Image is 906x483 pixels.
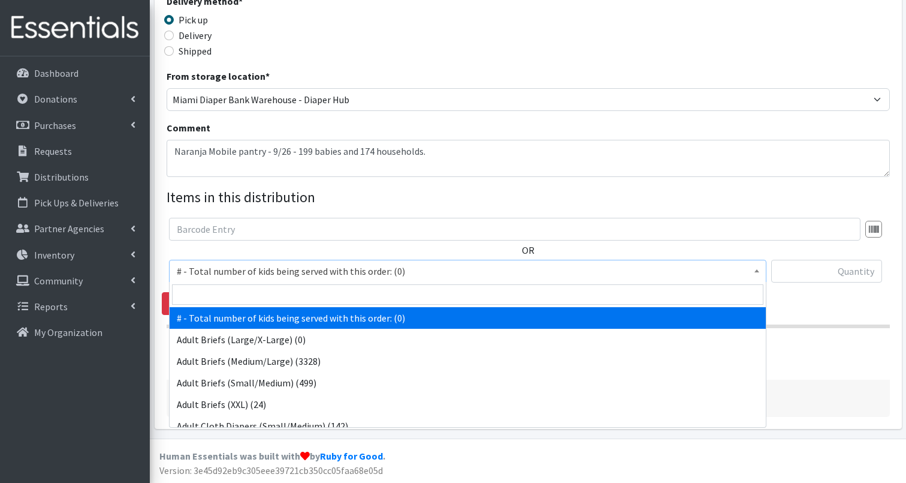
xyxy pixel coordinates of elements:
[167,121,210,135] label: Comment
[167,187,890,208] legend: Items in this distribution
[34,326,102,338] p: My Organization
[320,450,383,462] a: Ruby for Good
[169,218,860,241] input: Barcode Entry
[159,450,385,462] strong: Human Essentials was built with by .
[522,243,534,257] label: OR
[5,295,145,319] a: Reports
[179,13,208,27] label: Pick up
[34,145,72,157] p: Requests
[170,350,766,372] li: Adult Briefs (Medium/Large) (3328)
[34,67,78,79] p: Dashboard
[177,263,759,280] span: # - Total number of kids being served with this order: (0)
[159,464,383,476] span: Version: 3e45d92eb9c305eee39721cb350cc05faa68e05d
[5,320,145,344] a: My Organization
[34,275,83,287] p: Community
[170,329,766,350] li: Adult Briefs (Large/X-Large) (0)
[5,269,145,293] a: Community
[179,28,212,43] label: Delivery
[5,165,145,189] a: Distributions
[162,292,222,315] a: Remove
[34,223,104,235] p: Partner Agencies
[170,394,766,415] li: Adult Briefs (XXL) (24)
[5,61,145,85] a: Dashboard
[5,8,145,48] img: HumanEssentials
[179,44,212,58] label: Shipped
[5,139,145,163] a: Requests
[5,243,145,267] a: Inventory
[34,197,119,209] p: Pick Ups & Deliveries
[5,191,145,215] a: Pick Ups & Deliveries
[34,119,76,131] p: Purchases
[5,113,145,137] a: Purchases
[34,93,77,105] p: Donations
[771,260,882,283] input: Quantity
[170,372,766,394] li: Adult Briefs (Small/Medium) (499)
[170,415,766,437] li: Adult Cloth Diapers (Small/Medium) (142)
[5,87,145,111] a: Donations
[167,69,270,83] label: From storage location
[34,171,89,183] p: Distributions
[34,301,68,313] p: Reports
[34,249,74,261] p: Inventory
[170,307,766,329] li: # - Total number of kids being served with this order: (0)
[5,217,145,241] a: Partner Agencies
[265,70,270,82] abbr: required
[169,260,766,283] span: # - Total number of kids being served with this order: (0)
